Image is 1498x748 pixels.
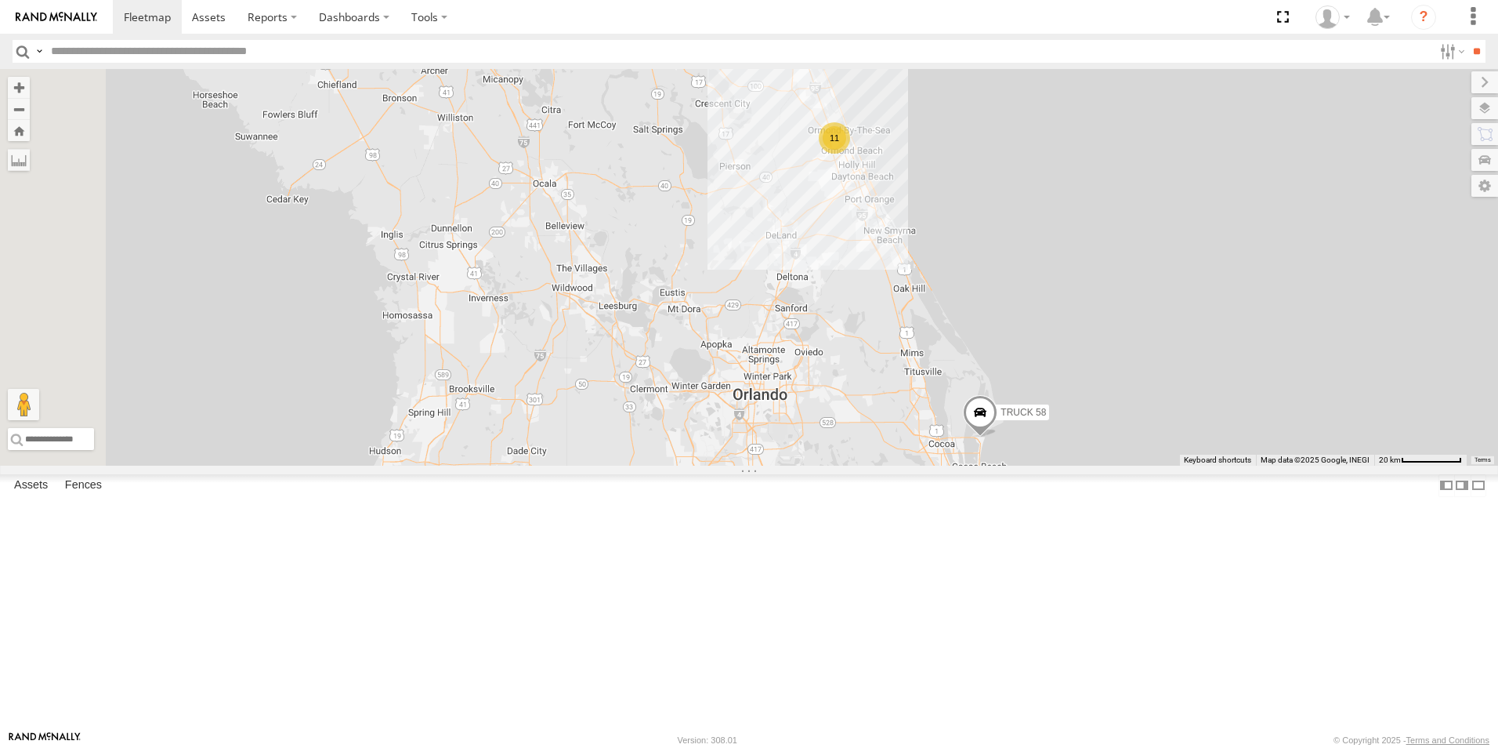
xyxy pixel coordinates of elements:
button: Map Scale: 20 km per 74 pixels [1374,455,1467,466]
button: Keyboard shortcuts [1184,455,1251,466]
label: Search Query [33,40,45,63]
label: Fences [57,474,110,496]
a: Visit our Website [9,732,81,748]
img: rand-logo.svg [16,12,97,23]
button: Zoom Home [8,120,30,141]
label: Dock Summary Table to the Right [1454,474,1470,497]
label: Map Settings [1471,175,1498,197]
span: Map data ©2025 Google, INEGI [1261,456,1370,464]
label: Assets [6,474,56,496]
label: Measure [8,149,30,171]
label: Dock Summary Table to the Left [1438,474,1454,497]
div: 11 [819,122,850,154]
button: Zoom out [8,98,30,120]
div: © Copyright 2025 - [1333,735,1489,745]
span: 20 km [1379,456,1401,464]
a: Terms and Conditions [1406,735,1489,745]
button: Zoom in [8,77,30,98]
span: TRUCK 58 [1000,407,1046,418]
button: Drag Pegman onto the map to open Street View [8,389,39,420]
div: Version: 308.01 [678,735,737,745]
i: ? [1411,5,1436,30]
label: Hide Summary Table [1471,474,1486,497]
label: Search Filter Options [1434,40,1467,63]
div: Thomas Crowe [1310,5,1355,29]
a: Terms (opens in new tab) [1474,457,1491,463]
